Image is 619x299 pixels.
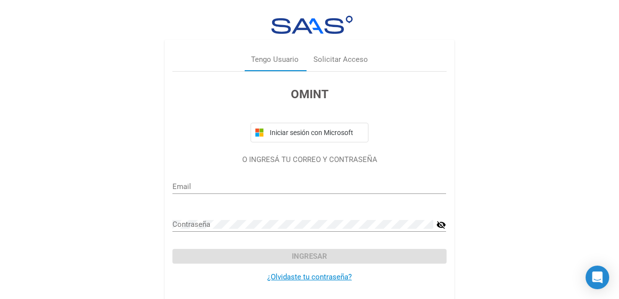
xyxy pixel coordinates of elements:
[586,266,609,289] div: Open Intercom Messenger
[436,219,446,231] mat-icon: visibility_off
[172,154,446,165] p: O INGRESÁ TU CORREO Y CONTRASEÑA
[268,129,364,136] span: Iniciar sesión con Microsoft
[292,252,327,261] span: Ingresar
[172,85,446,103] h3: OMINT
[172,249,446,264] button: Ingresar
[267,272,352,281] a: ¿Olvidaste tu contraseña?
[251,123,368,142] button: Iniciar sesión con Microsoft
[313,54,368,65] div: Solicitar Acceso
[251,54,299,65] div: Tengo Usuario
